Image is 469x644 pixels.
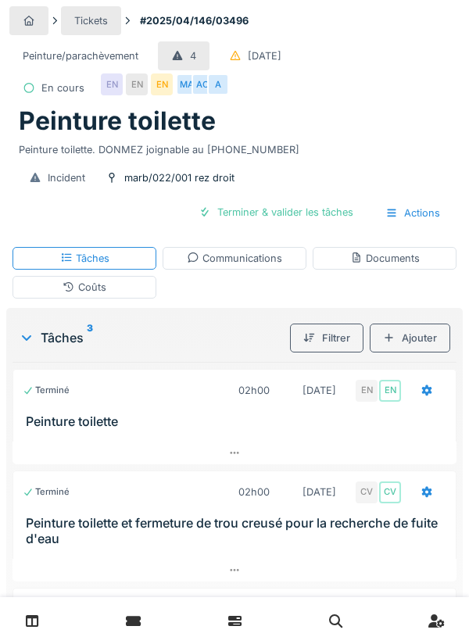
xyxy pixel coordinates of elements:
div: Filtrer [290,324,363,352]
div: Actions [372,199,453,227]
div: [DATE] [248,48,281,63]
div: EN [379,380,401,402]
div: 02h00 [238,485,270,499]
div: Peinture toilette. DONMEZ joignable au [PHONE_NUMBER] [19,136,450,157]
div: Incident [48,170,85,185]
h3: Peinture toilette [26,414,449,429]
div: [DATE] [303,383,336,398]
div: CV [379,481,401,503]
div: En cours [41,80,84,95]
div: [DATE] [303,485,336,499]
div: Terminé [23,384,70,397]
h3: Peinture toilette et fermeture de trou creusé pour la recherche de fuite d'eau [26,516,449,546]
div: Tâches [19,328,284,347]
div: EN [101,73,123,95]
div: Ajouter [370,324,450,352]
div: 4 [190,48,196,63]
div: Terminer & valider les tâches [186,199,366,226]
div: A [207,73,229,95]
div: Peinture/parachèvement [23,48,138,63]
div: marb/022/001 rez droit [124,170,234,185]
h1: Peinture toilette [19,106,216,136]
div: EN [151,73,173,95]
div: AO [192,73,213,95]
div: CV [356,481,378,503]
div: Communications [187,251,282,266]
div: Terminé [23,485,70,499]
div: 02h00 [238,383,270,398]
div: Tâches [60,251,109,266]
sup: 3 [87,328,93,347]
div: Tickets [74,13,108,28]
div: Documents [350,251,420,266]
strong: #2025/04/146/03496 [134,13,255,28]
div: MA [176,73,198,95]
div: Coûts [63,280,106,295]
div: EN [356,380,378,402]
div: EN [126,73,148,95]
